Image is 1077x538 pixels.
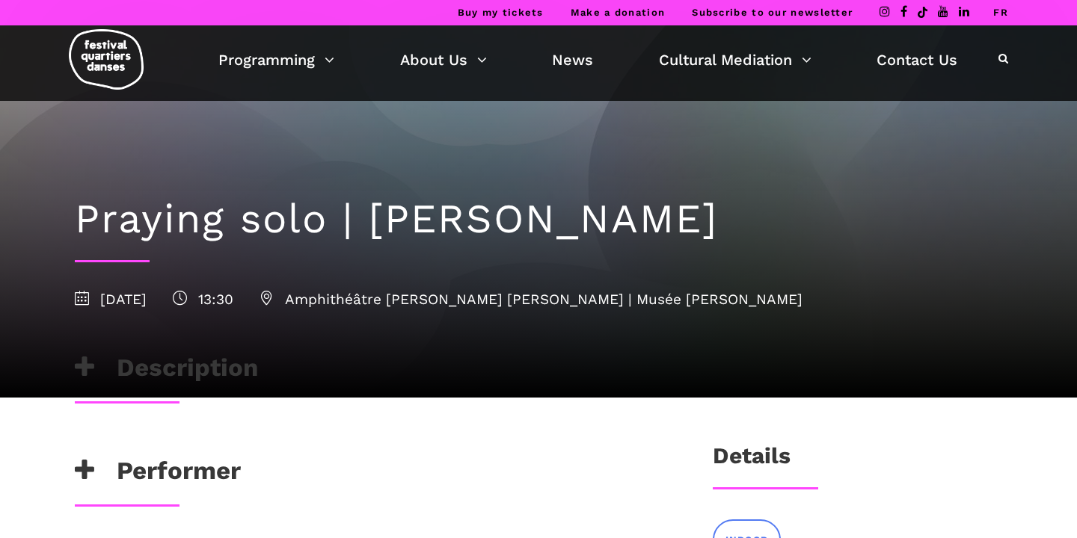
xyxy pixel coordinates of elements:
[659,47,811,72] a: Cultural Mediation
[69,29,144,90] img: logo-fqd-med
[571,7,666,18] a: Make a donation
[993,7,1008,18] a: FR
[218,47,334,72] a: Programming
[552,47,593,72] a: News
[260,291,803,308] span: Amphithéâtre [PERSON_NAME] [PERSON_NAME] | Musée [PERSON_NAME]
[400,47,487,72] a: About Us
[75,291,147,308] span: [DATE]
[75,195,1002,244] h1: Praying solo | [PERSON_NAME]
[75,353,258,390] h3: Description
[75,456,241,493] h3: Performer
[458,7,544,18] a: Buy my tickets
[173,291,233,308] span: 13:30
[877,47,957,72] a: Contact Us
[692,7,853,18] a: Subscribe to our newsletter
[713,442,791,480] h3: Details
